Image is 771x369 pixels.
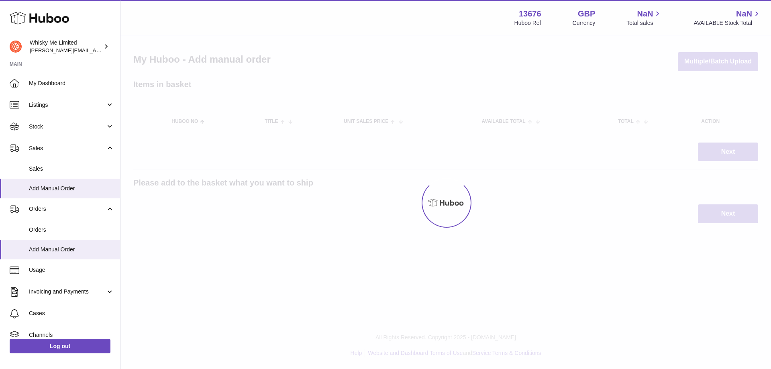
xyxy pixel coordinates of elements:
a: NaN AVAILABLE Stock Total [693,8,761,27]
span: AVAILABLE Stock Total [693,19,761,27]
span: Add Manual Order [29,246,114,253]
span: Sales [29,165,114,173]
span: Cases [29,310,114,317]
div: Huboo Ref [514,19,541,27]
span: My Dashboard [29,80,114,87]
span: NaN [736,8,752,19]
div: Currency [573,19,596,27]
img: frances@whiskyshop.com [10,41,22,53]
span: Add Manual Order [29,185,114,192]
strong: GBP [578,8,595,19]
span: Channels [29,331,114,339]
span: Sales [29,145,106,152]
span: NaN [637,8,653,19]
span: Usage [29,266,114,274]
span: Listings [29,101,106,109]
span: Invoicing and Payments [29,288,106,296]
div: Whisky Me Limited [30,39,102,54]
span: Total sales [626,19,662,27]
a: Log out [10,339,110,353]
strong: 13676 [519,8,541,19]
span: Stock [29,123,106,130]
span: Orders [29,205,106,213]
a: NaN Total sales [626,8,662,27]
span: [PERSON_NAME][EMAIL_ADDRESS][DOMAIN_NAME] [30,47,161,53]
span: Orders [29,226,114,234]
